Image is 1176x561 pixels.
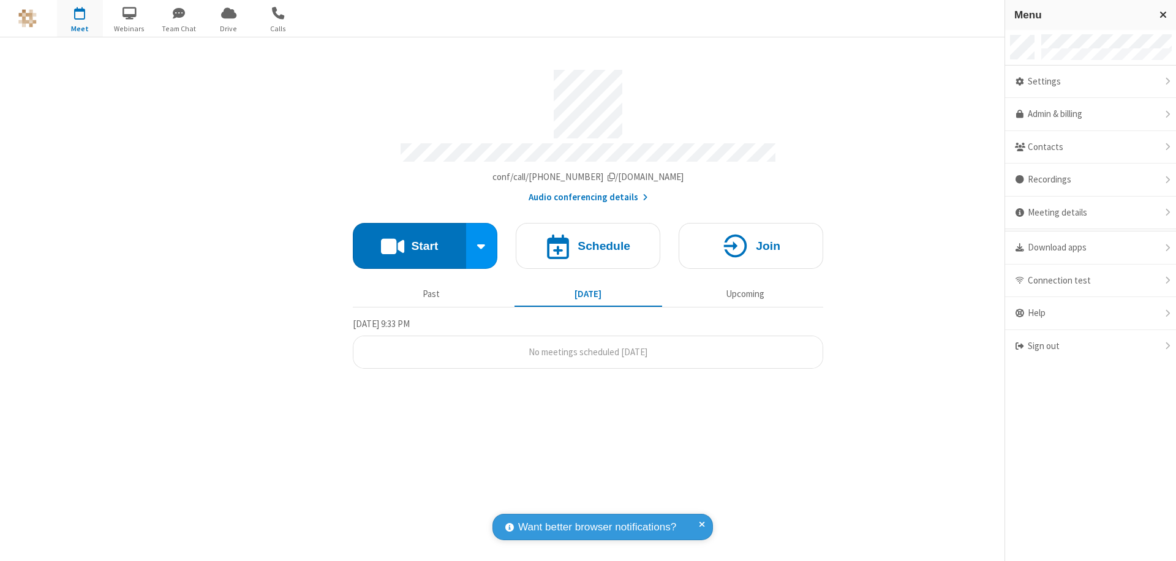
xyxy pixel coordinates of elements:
div: Connection test [1005,265,1176,298]
button: Upcoming [671,282,819,306]
h4: Schedule [578,240,630,252]
section: Today's Meetings [353,317,823,369]
button: Join [679,223,823,269]
h4: Join [756,240,780,252]
div: Contacts [1005,131,1176,164]
div: Sign out [1005,330,1176,363]
h4: Start [411,240,438,252]
span: Want better browser notifications? [518,519,676,535]
span: Meet [57,23,103,34]
span: Calls [255,23,301,34]
div: Download apps [1005,232,1176,265]
img: QA Selenium DO NOT DELETE OR CHANGE [18,9,37,28]
button: [DATE] [514,282,662,306]
span: Copy my meeting room link [492,171,684,183]
span: Webinars [107,23,153,34]
span: [DATE] 9:33 PM [353,318,410,329]
button: Past [358,282,505,306]
div: Help [1005,297,1176,330]
span: Team Chat [156,23,202,34]
button: Copy my meeting room linkCopy my meeting room link [492,170,684,184]
button: Schedule [516,223,660,269]
button: Start [353,223,466,269]
div: Settings [1005,66,1176,99]
a: Admin & billing [1005,98,1176,131]
span: No meetings scheduled [DATE] [529,346,647,358]
button: Audio conferencing details [529,190,648,205]
section: Account details [353,61,823,205]
h3: Menu [1014,9,1148,21]
span: Drive [206,23,252,34]
div: Recordings [1005,164,1176,197]
div: Start conference options [466,223,498,269]
div: Meeting details [1005,197,1176,230]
